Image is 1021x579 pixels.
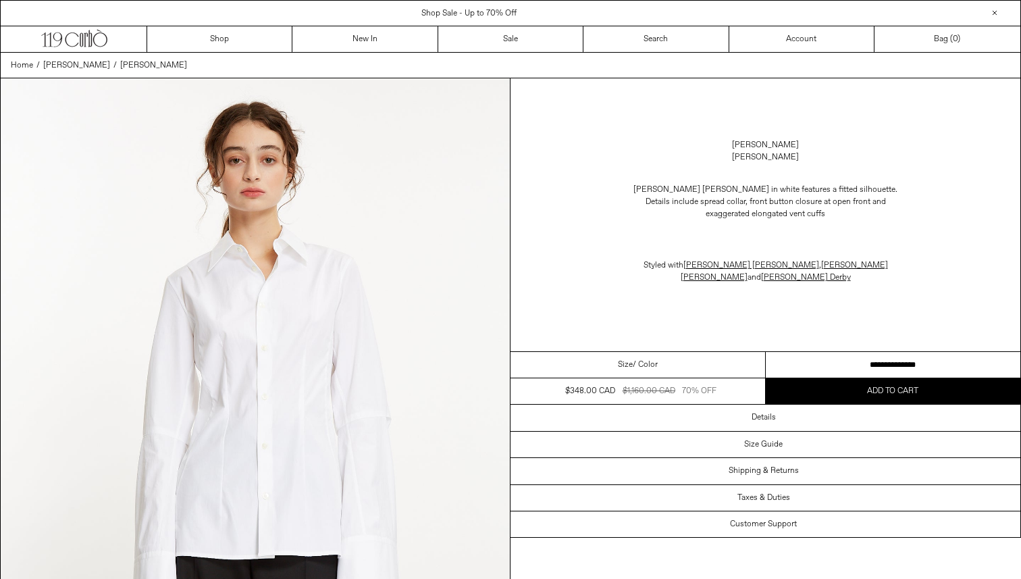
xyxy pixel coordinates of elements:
div: $348.00 CAD [565,385,615,397]
span: Home [11,60,33,71]
span: [PERSON_NAME] [120,60,187,71]
h3: Details [752,413,776,422]
span: [PERSON_NAME] [43,60,110,71]
span: 0 [953,34,958,45]
span: Add to cart [867,386,918,397]
a: Search [583,26,729,52]
span: [PERSON_NAME] [PERSON_NAME] in white features a fitted silhouette. Details include spread collar,... [633,184,897,220]
a: [PERSON_NAME] [43,59,110,72]
h3: Taxes & Duties [737,493,790,503]
a: [PERSON_NAME] Derby [761,272,851,283]
a: Account [729,26,874,52]
span: Styled with , and [644,260,888,283]
a: Bag () [874,26,1020,52]
h3: Shipping & Returns [729,466,799,476]
span: ) [953,33,960,45]
h3: Customer Support [730,520,797,529]
a: Home [11,59,33,72]
span: / [36,59,40,72]
div: 70% OFF [682,385,716,397]
span: Size [618,359,633,371]
span: / Color [633,359,658,371]
div: $1,160.00 CAD [623,385,675,397]
h3: Size Guide [744,440,783,449]
a: Sale [438,26,583,52]
a: Shop [147,26,292,52]
button: Add to cart [766,378,1021,404]
a: [PERSON_NAME] [732,139,799,151]
a: New In [292,26,438,52]
span: / [113,59,117,72]
a: [PERSON_NAME] [PERSON_NAME] [683,260,819,271]
div: [PERSON_NAME] [732,151,799,163]
a: [PERSON_NAME] [120,59,187,72]
a: Shop Sale - Up to 70% Off [421,8,517,19]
